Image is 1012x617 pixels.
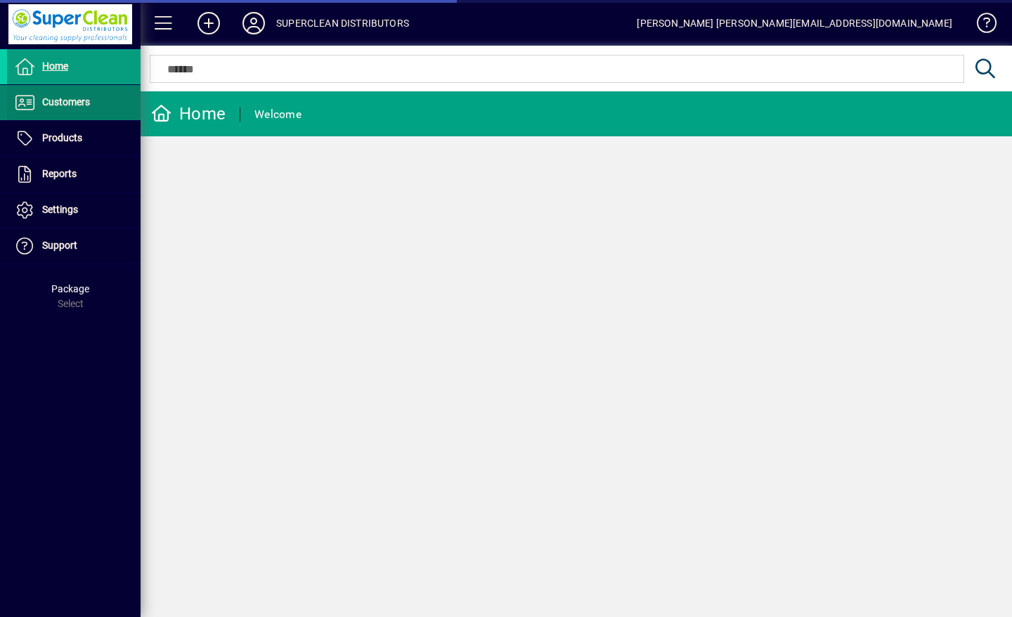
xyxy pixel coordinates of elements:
[42,96,90,108] span: Customers
[51,283,89,294] span: Package
[186,11,231,36] button: Add
[7,193,141,228] a: Settings
[966,3,994,48] a: Knowledge Base
[7,85,141,120] a: Customers
[7,121,141,156] a: Products
[151,103,226,125] div: Home
[7,157,141,192] a: Reports
[42,60,68,72] span: Home
[42,204,78,215] span: Settings
[276,12,409,34] div: SUPERCLEAN DISTRIBUTORS
[7,228,141,264] a: Support
[42,168,77,179] span: Reports
[637,12,952,34] div: [PERSON_NAME] [PERSON_NAME][EMAIL_ADDRESS][DOMAIN_NAME]
[42,132,82,143] span: Products
[231,11,276,36] button: Profile
[254,103,301,126] div: Welcome
[42,240,77,251] span: Support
